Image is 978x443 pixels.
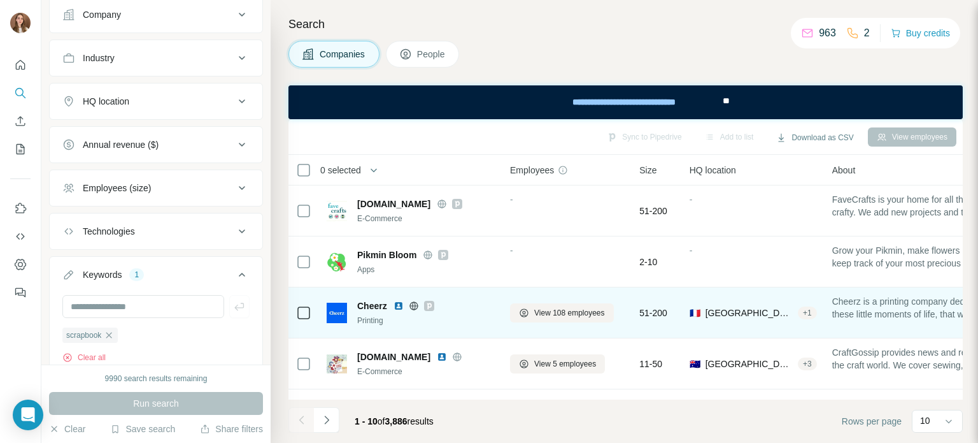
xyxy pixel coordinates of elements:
button: Navigate to next page [314,407,339,433]
span: Pikmin Bloom [357,249,416,261]
span: Size [639,164,656,177]
button: Keywords1 [50,259,262,295]
button: Share filters [200,423,263,435]
span: - [510,398,513,409]
div: + 1 [798,307,817,319]
button: Dashboard [10,253,31,276]
span: Companies [320,48,366,61]
img: Logo of craftgossip.com [327,354,347,374]
button: Download as CSV [767,128,862,147]
span: [GEOGRAPHIC_DATA], [GEOGRAPHIC_DATA], [GEOGRAPHIC_DATA] [705,307,793,319]
span: Rows per page [842,415,902,428]
span: 11-50 [639,358,662,370]
h4: Search [288,15,963,33]
img: LinkedIn logo [437,352,447,362]
button: My lists [10,138,31,161]
p: 10 [920,414,930,427]
div: Company [83,8,121,21]
button: Save search [110,423,175,435]
iframe: Banner [288,85,963,119]
span: results [355,416,434,426]
div: Open Intercom Messenger [13,400,43,430]
span: 🇦🇺 [690,358,700,370]
span: 🇫🇷 [690,307,700,319]
span: People [417,48,446,61]
span: About [832,164,856,177]
span: 3,886 [385,416,407,426]
div: Printing [357,315,495,326]
div: E-Commerce [357,213,495,224]
span: View 5 employees [534,358,596,370]
div: Technologies [83,225,135,238]
button: Use Surfe on LinkedIn [10,197,31,220]
img: Logo of FaveCrafts.com [327,201,347,221]
div: 1 [129,269,144,280]
button: Annual revenue ($) [50,129,262,160]
div: HQ location [83,95,129,108]
span: - [510,194,513,205]
span: 51-200 [639,205,667,217]
span: Employees [510,164,554,177]
span: Cheerz [357,300,387,312]
img: LinkedIn logo [393,301,404,311]
button: Industry [50,43,262,73]
button: Technologies [50,216,262,247]
div: Industry [83,52,115,64]
button: Clear [49,423,85,435]
p: 2 [864,25,870,41]
button: View 5 employees [510,354,605,374]
button: Quick start [10,54,31,76]
span: 0 selected [320,164,361,177]
span: [GEOGRAPHIC_DATA], [GEOGRAPHIC_DATA] [705,358,793,370]
span: View 108 employees [534,307,605,319]
span: of [378,416,385,426]
span: 2-10 [639,256,657,268]
div: Keywords [83,268,122,281]
span: - [690,245,693,256]
p: 963 [819,25,836,41]
img: Logo of Pikmin Bloom [327,252,347,272]
span: 1 - 10 [355,416,378,426]
span: scrapbook [66,330,101,341]
div: 9990 search results remaining [105,373,208,384]
span: - [510,245,513,256]
button: Use Surfe API [10,225,31,248]
div: Annual revenue ($) [83,138,159,151]
button: Clear all [62,352,106,363]
span: [DOMAIN_NAME] [357,351,430,363]
div: + 3 [798,358,817,370]
img: Avatar [10,13,31,33]
span: HQ location [690,164,736,177]
img: Logo of Cheerz [327,303,347,323]
button: Search [10,82,31,105]
span: 51-200 [639,307,667,319]
button: Feedback [10,281,31,304]
button: Enrich CSV [10,110,31,133]
div: E-Commerce [357,366,495,377]
span: - [690,194,693,205]
button: View 108 employees [510,303,614,323]
button: HQ location [50,86,262,117]
button: Employees (size) [50,173,262,203]
div: Employees (size) [83,182,151,194]
div: Apps [357,264,495,275]
span: [DOMAIN_NAME] [357,198,430,210]
button: Buy credits [891,24,950,42]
